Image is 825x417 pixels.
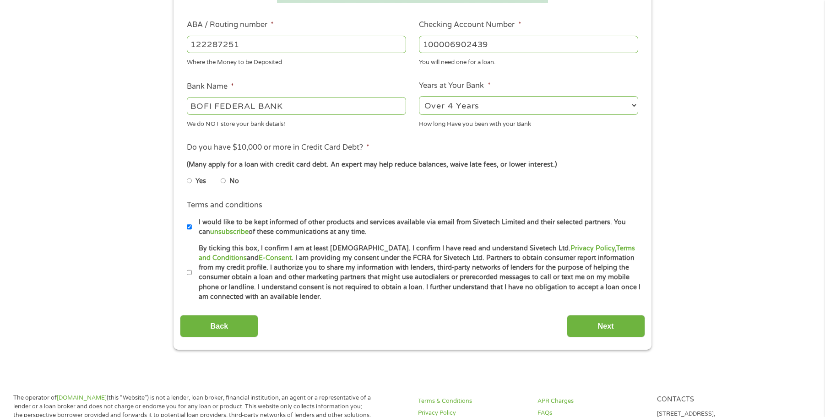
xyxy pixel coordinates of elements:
[187,82,234,92] label: Bank Name
[199,244,635,262] a: Terms and Conditions
[187,160,638,170] div: (Many apply for a loan with credit card debt. An expert may help reduce balances, waive late fees...
[259,254,292,262] a: E-Consent
[210,228,249,236] a: unsubscribe
[187,36,406,53] input: 263177916
[567,315,645,337] input: Next
[537,397,646,406] a: APR Charges
[419,55,638,67] div: You will need one for a loan.
[418,397,526,406] a: Terms & Conditions
[187,20,274,30] label: ABA / Routing number
[187,55,406,67] div: Where the Money to be Deposited
[195,176,206,186] label: Yes
[187,116,406,129] div: We do NOT store your bank details!
[419,116,638,129] div: How long Have you been with your Bank
[192,244,641,302] label: By ticking this box, I confirm I am at least [DEMOGRAPHIC_DATA]. I confirm I have read and unders...
[419,81,490,91] label: Years at Your Bank
[57,394,107,401] a: [DOMAIN_NAME]
[180,315,258,337] input: Back
[187,143,369,152] label: Do you have $10,000 or more in Credit Card Debt?
[657,395,765,404] h4: Contacts
[419,36,638,53] input: 345634636
[187,200,262,210] label: Terms and conditions
[419,20,521,30] label: Checking Account Number
[229,176,239,186] label: No
[570,244,615,252] a: Privacy Policy
[192,217,641,237] label: I would like to be kept informed of other products and services available via email from Sivetech...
